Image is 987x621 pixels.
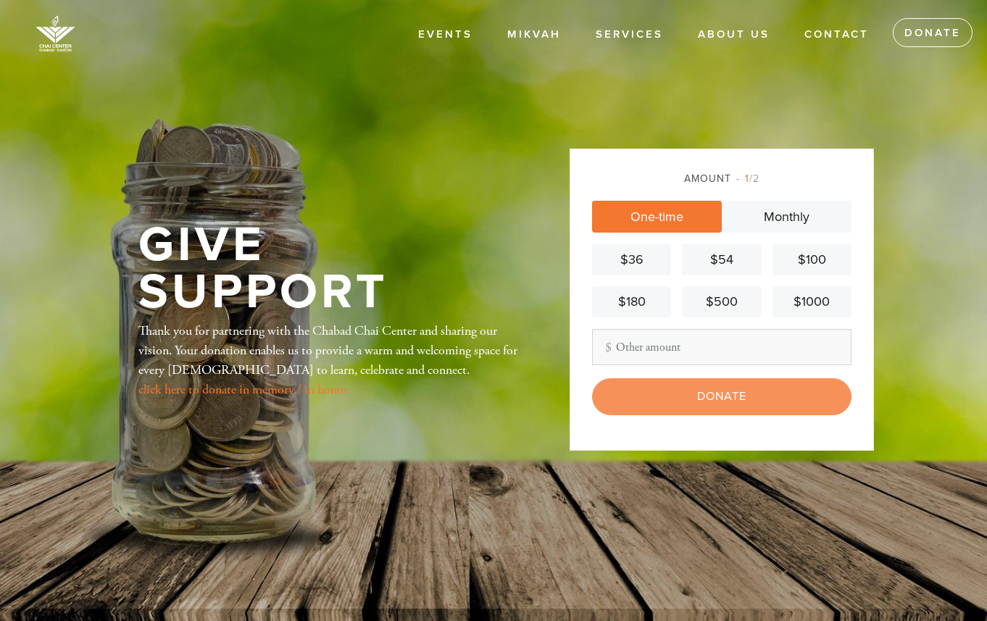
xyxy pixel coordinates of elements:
a: Donate [893,18,973,47]
span: /2 [736,172,759,185]
a: Contact [794,21,880,49]
div: Thank you for partnering with the Chabad Chai Center and sharing our vision. Your donation enable... [138,321,522,399]
div: $180 [598,292,665,312]
a: Events [407,21,483,49]
div: $36 [598,250,665,270]
a: One-time [592,201,722,233]
div: $500 [688,292,755,312]
img: image%20%281%29.png [22,7,89,59]
a: $54 [682,244,761,275]
a: $1000 [772,286,851,317]
a: click here to donate in memory / in honor [138,381,348,398]
a: $100 [772,244,851,275]
div: Amount [592,171,851,186]
span: 1 [745,172,749,185]
a: Services [585,21,674,49]
a: Mikvah [496,21,572,49]
a: About Us [687,21,780,49]
div: $1000 [778,292,846,312]
a: Monthly [722,201,851,233]
input: Other amount [592,329,851,365]
a: $180 [592,286,671,317]
a: $36 [592,244,671,275]
a: $500 [682,286,761,317]
div: $54 [688,250,755,270]
div: $100 [778,250,846,270]
h1: Give Support [138,222,522,315]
